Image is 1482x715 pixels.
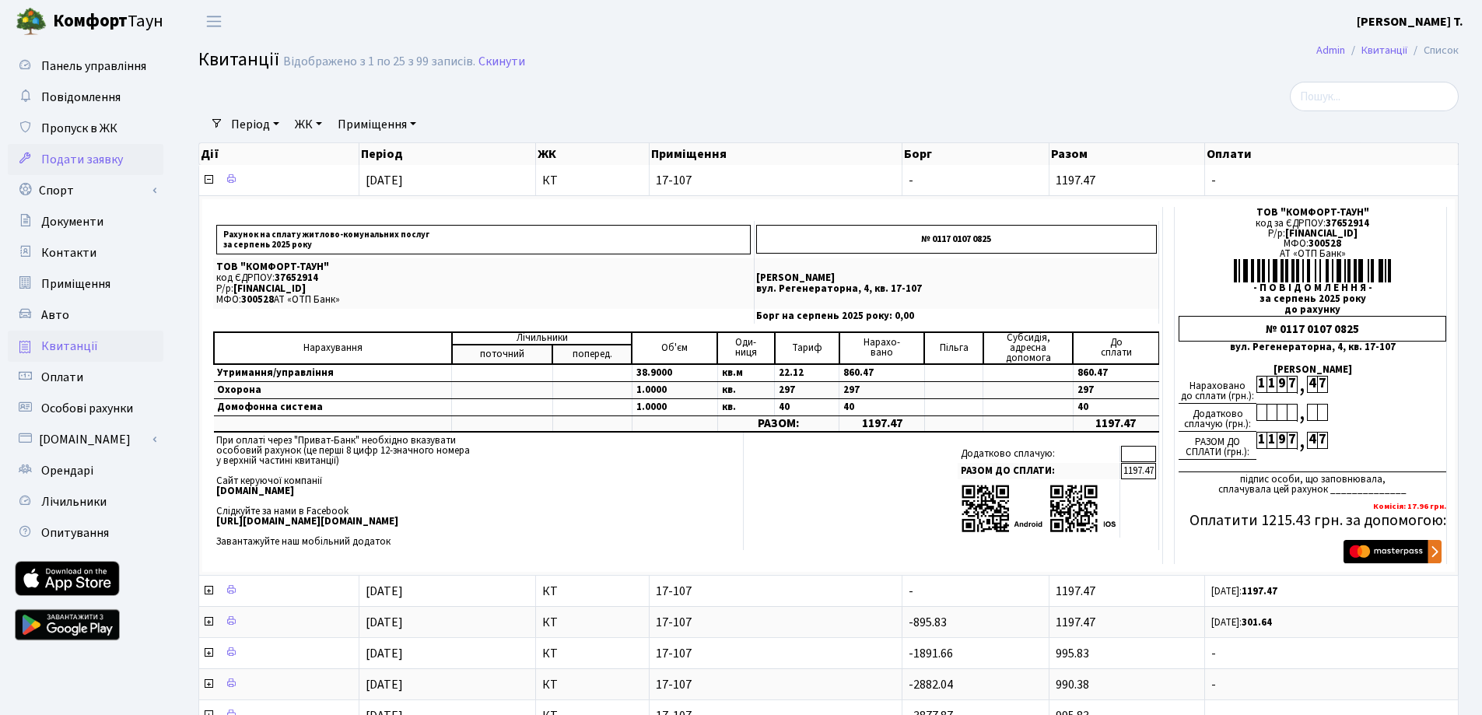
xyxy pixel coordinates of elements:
a: ЖК [289,111,328,138]
span: 1197.47 [1056,172,1095,189]
td: кв. [717,398,774,415]
td: 40 [775,398,839,415]
span: 990.38 [1056,676,1089,693]
td: кв.м [717,364,774,382]
img: apps-qrcodes.png [961,483,1116,534]
span: 300528 [241,293,274,307]
button: Переключити навігацію [194,9,233,34]
a: Авто [8,300,163,331]
div: 7 [1287,376,1297,393]
a: Подати заявку [8,144,163,175]
span: 17-107 [656,585,895,598]
span: КТ [542,585,643,598]
span: 37652914 [1326,216,1369,230]
span: Таун [53,9,163,35]
p: ТОВ "КОМФОРТ-ТАУН" [216,262,751,272]
div: код за ЄДРПОУ: [1179,219,1446,229]
td: 297 [839,381,925,398]
span: 1197.47 [1056,583,1095,600]
td: Оди- ниця [717,332,774,364]
a: Панель управління [8,51,163,82]
b: Комісія: 17.96 грн. [1373,500,1446,512]
span: Повідомлення [41,89,121,106]
a: Спорт [8,175,163,206]
span: [FINANCIAL_ID] [233,282,306,296]
td: 38.9000 [632,364,717,382]
td: При оплаті через "Приват-Банк" необхідно вказувати особовий рахунок (це перші 8 цифр 12-значного ... [213,433,744,550]
b: 301.64 [1242,615,1272,629]
td: Лічильники [452,332,632,345]
td: Пільга [924,332,983,364]
div: вул. Регенераторна, 4, кв. 17-107 [1179,342,1446,352]
td: кв. [717,381,774,398]
span: Орендарі [41,462,93,479]
b: [DOMAIN_NAME] [216,484,294,498]
a: Лічильники [8,486,163,517]
span: - [1211,174,1452,187]
td: 22.12 [775,364,839,382]
span: Подати заявку [41,151,123,168]
h5: Оплатити 1215.43 грн. за допомогою: [1179,511,1446,530]
span: Приміщення [41,275,110,293]
span: [DATE] [366,676,403,693]
span: - [1211,678,1452,691]
span: 17-107 [656,174,895,187]
span: 995.83 [1056,645,1089,662]
span: 17-107 [656,616,895,629]
td: Додатково сплачую: [958,446,1120,462]
span: Квитанції [41,338,98,355]
a: [DOMAIN_NAME] [8,424,163,455]
td: поточний [452,345,552,364]
span: Контакти [41,244,96,261]
small: [DATE]: [1211,584,1277,598]
td: Домофонна система [214,398,452,415]
a: Пропуск в ЖК [8,113,163,144]
div: 7 [1317,376,1327,393]
td: 297 [1073,381,1158,398]
span: Квитанції [198,46,279,73]
a: Період [225,111,286,138]
td: 1197.47 [839,415,925,432]
td: 297 [775,381,839,398]
a: [PERSON_NAME] Т. [1357,12,1463,31]
div: 1 [1256,432,1267,449]
span: Панель управління [41,58,146,75]
div: , [1297,376,1307,394]
span: 37652914 [275,271,318,285]
div: підпис особи, що заповнювала, сплачувала цей рахунок ______________ [1179,471,1446,495]
a: Контакти [8,237,163,268]
td: Утримання/управління [214,364,452,382]
a: Квитанції [1361,42,1407,58]
p: Рахунок на сплату житлово-комунальних послуг за серпень 2025 року [216,225,751,254]
span: КТ [542,678,643,691]
span: [DATE] [366,172,403,189]
span: 17-107 [656,647,895,660]
div: Додатково сплачую (грн.): [1179,404,1256,432]
li: Список [1407,42,1459,59]
a: Приміщення [8,268,163,300]
a: Повідомлення [8,82,163,113]
span: КТ [542,616,643,629]
span: [DATE] [366,645,403,662]
p: [PERSON_NAME] [756,273,1157,283]
div: за серпень 2025 року [1179,294,1446,304]
a: Квитанції [8,331,163,362]
b: 1197.47 [1242,584,1277,598]
div: 7 [1317,432,1327,449]
img: Masterpass [1344,540,1442,563]
div: 1 [1267,432,1277,449]
b: Комфорт [53,9,128,33]
div: № 0117 0107 0825 [1179,316,1446,342]
a: Скинути [478,54,525,69]
td: 860.47 [1073,364,1158,382]
span: Авто [41,307,69,324]
td: 860.47 [839,364,925,382]
td: РАЗОМ ДО СПЛАТИ: [958,463,1120,479]
small: [DATE]: [1211,615,1272,629]
div: 7 [1287,432,1297,449]
td: 40 [839,398,925,415]
div: 1 [1256,376,1267,393]
div: 4 [1307,376,1317,393]
span: 300528 [1309,237,1341,251]
td: 1.0000 [632,398,717,415]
